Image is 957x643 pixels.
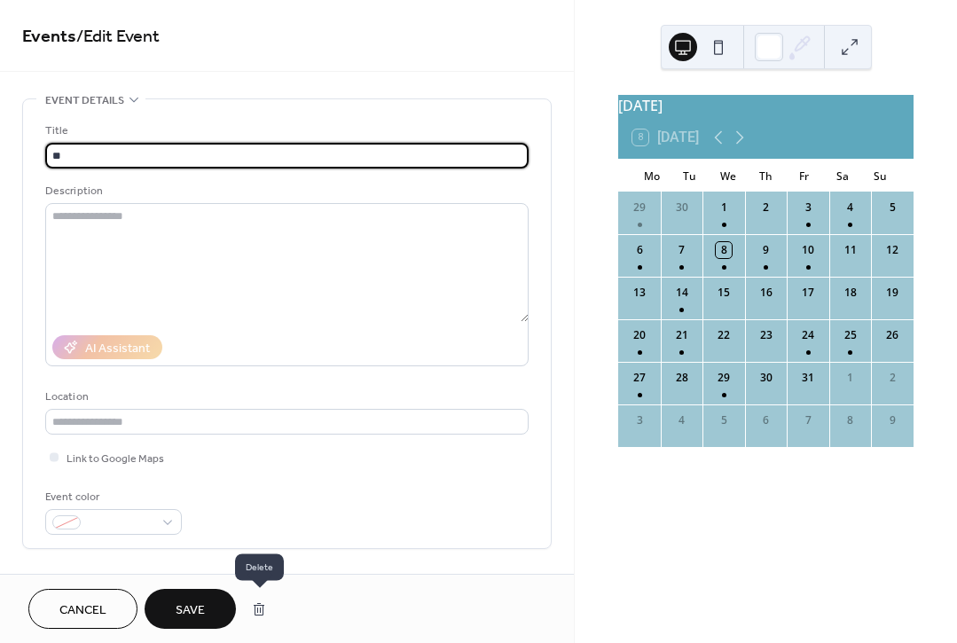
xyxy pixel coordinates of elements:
[884,242,900,258] div: 12
[884,285,900,301] div: 19
[843,412,859,428] div: 8
[631,370,647,386] div: 27
[747,160,785,192] div: Th
[145,589,236,629] button: Save
[674,285,690,301] div: 14
[45,122,525,140] div: Title
[631,327,647,343] div: 20
[28,589,137,629] button: Cancel
[884,370,900,386] div: 2
[758,242,774,258] div: 9
[758,285,774,301] div: 16
[22,20,76,54] a: Events
[674,412,690,428] div: 4
[861,160,899,192] div: Su
[674,200,690,216] div: 30
[884,412,900,428] div: 9
[45,570,124,589] span: Date and time
[45,91,124,110] span: Event details
[618,95,914,116] div: [DATE]
[674,327,690,343] div: 21
[800,412,816,428] div: 7
[632,160,671,192] div: Mo
[716,242,732,258] div: 8
[716,370,732,386] div: 29
[671,160,709,192] div: Tu
[716,412,732,428] div: 5
[45,182,525,200] div: Description
[785,160,823,192] div: Fr
[176,601,205,620] span: Save
[674,370,690,386] div: 28
[76,20,160,54] span: / Edit Event
[631,285,647,301] div: 13
[800,200,816,216] div: 3
[716,285,732,301] div: 15
[709,160,747,192] div: We
[758,412,774,428] div: 6
[631,412,647,428] div: 3
[45,388,525,406] div: Location
[674,242,690,258] div: 7
[716,200,732,216] div: 1
[631,242,647,258] div: 6
[843,370,859,386] div: 1
[800,370,816,386] div: 31
[67,450,164,468] span: Link to Google Maps
[843,200,859,216] div: 4
[800,327,816,343] div: 24
[716,327,732,343] div: 22
[843,327,859,343] div: 25
[884,200,900,216] div: 5
[823,160,861,192] div: Sa
[843,242,859,258] div: 11
[758,200,774,216] div: 2
[843,285,859,301] div: 18
[631,200,647,216] div: 29
[884,327,900,343] div: 26
[800,242,816,258] div: 10
[758,327,774,343] div: 23
[235,553,284,580] span: Delete
[758,370,774,386] div: 30
[59,601,106,620] span: Cancel
[45,488,178,506] div: Event color
[800,285,816,301] div: 17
